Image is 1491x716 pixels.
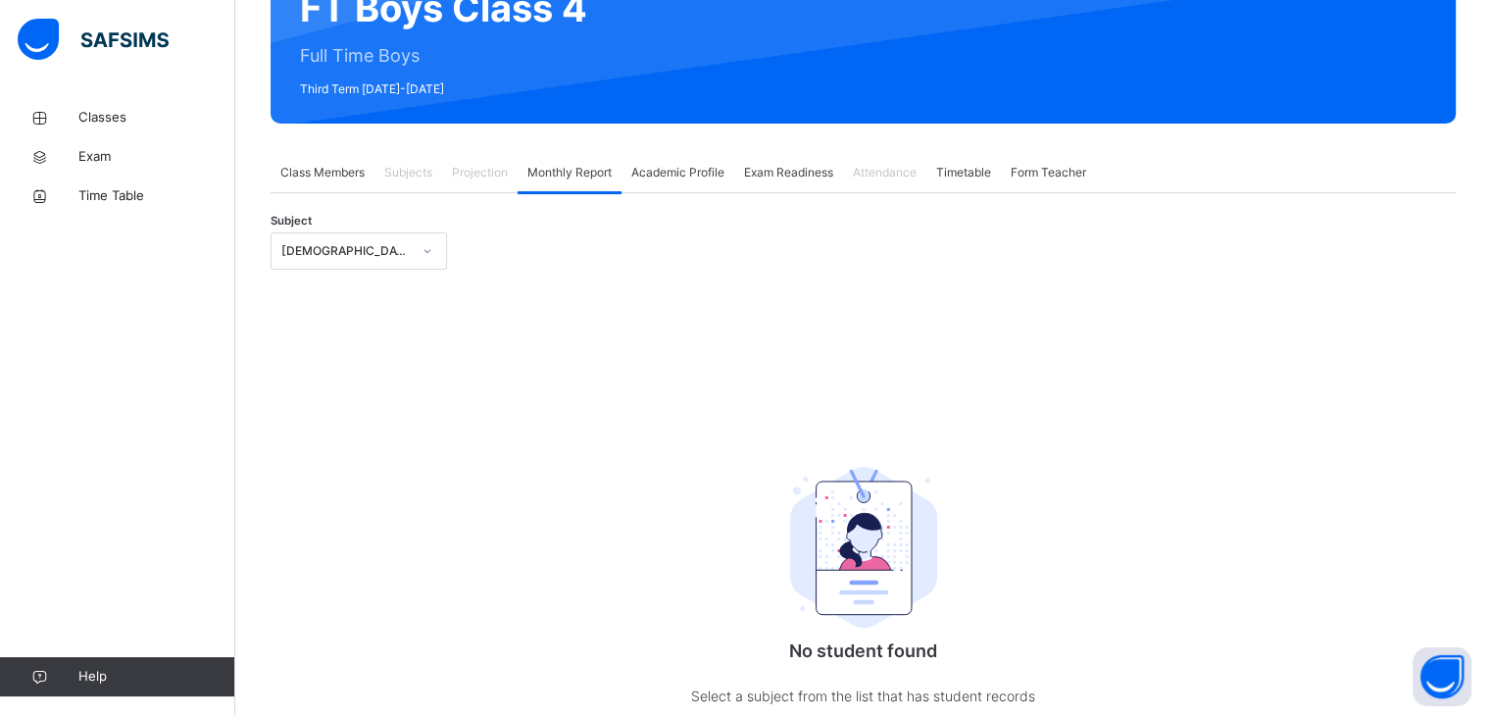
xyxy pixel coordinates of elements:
[790,467,937,628] img: student.207b5acb3037b72b59086e8b1a17b1d0.svg
[527,164,612,181] span: Monthly Report
[384,164,432,181] span: Subjects
[1413,647,1471,706] button: Open asap
[744,164,833,181] span: Exam Readiness
[78,186,235,206] span: Time Table
[668,638,1060,664] p: No student found
[631,164,724,181] span: Academic Profile
[18,19,169,60] img: safsims
[78,108,235,128] span: Classes
[78,147,235,167] span: Exam
[452,164,508,181] span: Projection
[78,667,234,687] span: Help
[853,164,917,181] span: Attendance
[936,164,991,181] span: Timetable
[271,213,312,230] span: Subject
[1011,164,1086,181] span: Form Teacher
[668,684,1060,708] p: Select a subject from the list that has student records
[281,242,411,260] div: [DEMOGRAPHIC_DATA] Reading
[280,164,365,181] span: Class Members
